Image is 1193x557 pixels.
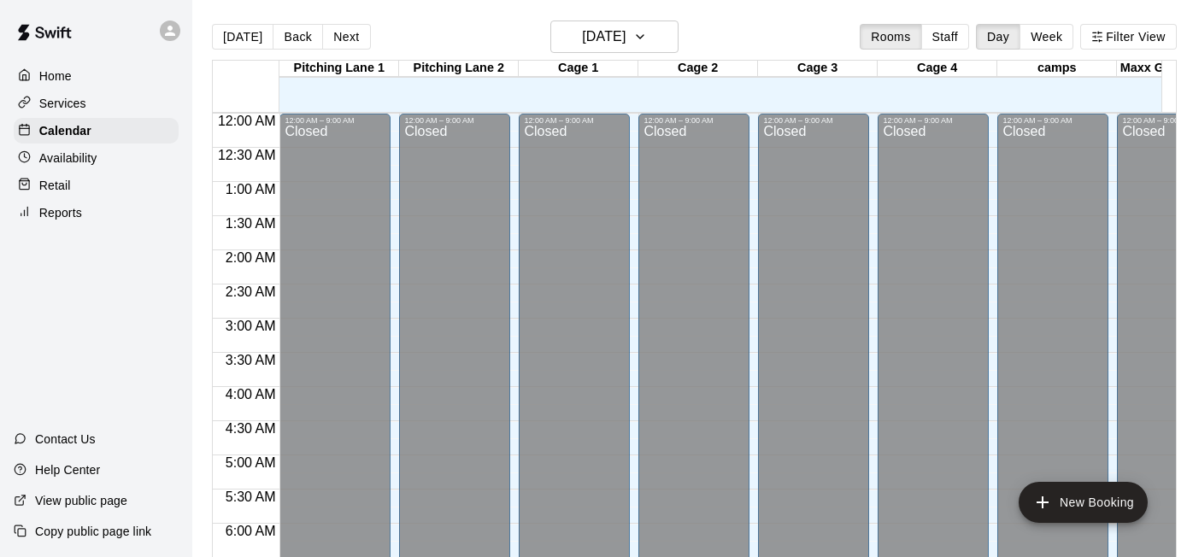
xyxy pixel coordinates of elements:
[214,114,280,128] span: 12:00 AM
[221,524,280,538] span: 6:00 AM
[35,523,151,540] p: Copy public page link
[39,95,86,112] p: Services
[221,182,280,196] span: 1:00 AM
[519,61,638,77] div: Cage 1
[212,24,273,50] button: [DATE]
[221,353,280,367] span: 3:30 AM
[1080,24,1176,50] button: Filter View
[221,216,280,231] span: 1:30 AM
[14,173,179,198] a: Retail
[976,24,1020,50] button: Day
[39,177,71,194] p: Retail
[279,61,399,77] div: Pitching Lane 1
[14,91,179,116] a: Services
[638,61,758,77] div: Cage 2
[883,116,984,125] div: 12:00 AM – 9:00 AM
[221,455,280,470] span: 5:00 AM
[273,24,323,50] button: Back
[35,431,96,448] p: Contact Us
[582,25,626,49] h6: [DATE]
[860,24,921,50] button: Rooms
[399,61,519,77] div: Pitching Lane 2
[758,61,878,77] div: Cage 3
[322,24,370,50] button: Next
[221,387,280,402] span: 4:00 AM
[763,116,864,125] div: 12:00 AM – 9:00 AM
[39,204,82,221] p: Reports
[214,148,280,162] span: 12:30 AM
[221,319,280,333] span: 3:00 AM
[644,116,744,125] div: 12:00 AM – 9:00 AM
[524,116,625,125] div: 12:00 AM – 9:00 AM
[14,63,179,89] a: Home
[221,284,280,299] span: 2:30 AM
[1002,116,1103,125] div: 12:00 AM – 9:00 AM
[221,421,280,436] span: 4:30 AM
[14,118,179,144] a: Calendar
[35,461,100,478] p: Help Center
[221,250,280,265] span: 2:00 AM
[550,21,679,53] button: [DATE]
[14,145,179,171] a: Availability
[285,116,385,125] div: 12:00 AM – 9:00 AM
[997,61,1117,77] div: camps
[221,490,280,504] span: 5:30 AM
[39,150,97,167] p: Availability
[1019,482,1148,523] button: add
[14,200,179,226] a: Reports
[1020,24,1073,50] button: Week
[39,67,72,85] p: Home
[35,492,127,509] p: View public page
[39,122,91,139] p: Calendar
[404,116,505,125] div: 12:00 AM – 9:00 AM
[921,24,970,50] button: Staff
[878,61,997,77] div: Cage 4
